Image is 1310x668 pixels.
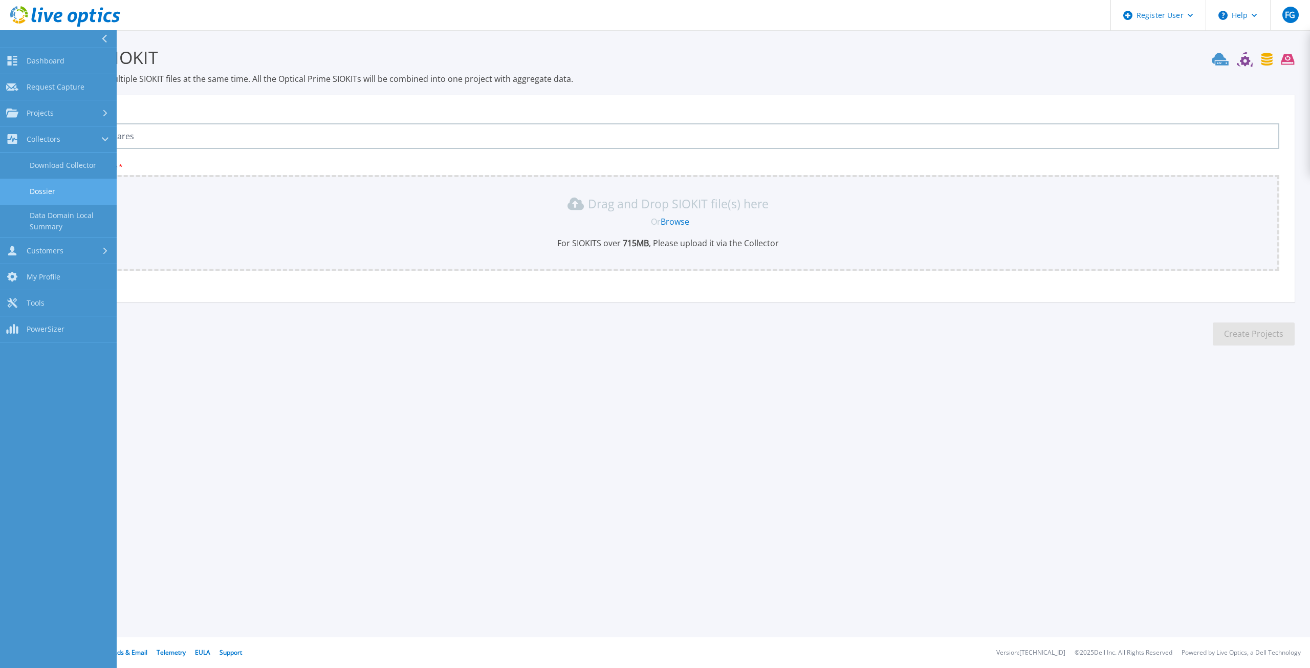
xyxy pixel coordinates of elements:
a: Browse [661,216,689,227]
span: Customers [27,246,63,255]
li: Version: [TECHNICAL_ID] [996,650,1065,656]
p: Drag and Drop SIOKIT file(s) here [588,199,769,209]
span: Projects [27,109,54,118]
a: Support [220,648,242,657]
input: Enter Project Name [56,123,1279,149]
p: You may upload multiple SIOKIT files at the same time. All the Optical Prime SIOKITs will be comb... [41,73,1295,84]
p: Upload SIOKIT file [56,163,1279,171]
span: Collectors [27,135,60,144]
a: Telemetry [157,648,186,657]
div: Drag and Drop SIOKIT file(s) here OrBrowseFor SIOKITS over 715MB, Please upload it via the Collector [62,196,1273,249]
span: Dashboard [27,56,64,66]
span: Or [651,216,661,227]
a: Ads & Email [113,648,147,657]
p: For SIOKITS over , Please upload it via the Collector [62,238,1273,249]
span: Tools [27,298,45,308]
li: © 2025 Dell Inc. All Rights Reserved [1075,650,1172,656]
span: PowerSizer [27,325,64,334]
span: Request Capture [27,82,84,92]
button: Create Projects [1213,322,1295,346]
span: My Profile [27,272,60,282]
li: Powered by Live Optics, a Dell Technology [1182,650,1301,656]
a: EULA [195,648,210,657]
span: FG [1285,11,1295,19]
h3: Upload SIOKIT [41,46,1295,69]
b: 715 MB [621,238,649,249]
